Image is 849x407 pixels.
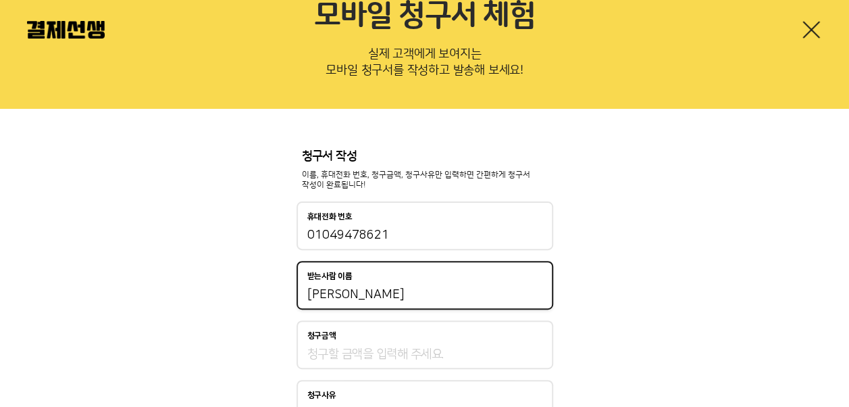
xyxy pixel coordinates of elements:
input: 휴대전화 번호 [307,227,542,243]
p: 이름, 휴대전화 번호, 청구금액, 청구사유만 입력하면 간편하게 청구서 작성이 완료됩니다! [302,170,548,191]
p: 휴대전화 번호 [307,212,353,222]
p: 청구사유 [307,391,336,400]
input: 청구금액 [307,346,542,362]
p: 청구서 작성 [302,149,548,164]
img: 결제선생 [27,21,105,39]
input: 받는사람 이름 [307,287,542,303]
p: 실제 고객에게 보여지는 모바일 청구서를 작성하고 발송해 보세요! [27,43,822,87]
p: 청구금액 [307,331,336,341]
p: 받는사람 이름 [307,272,353,281]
